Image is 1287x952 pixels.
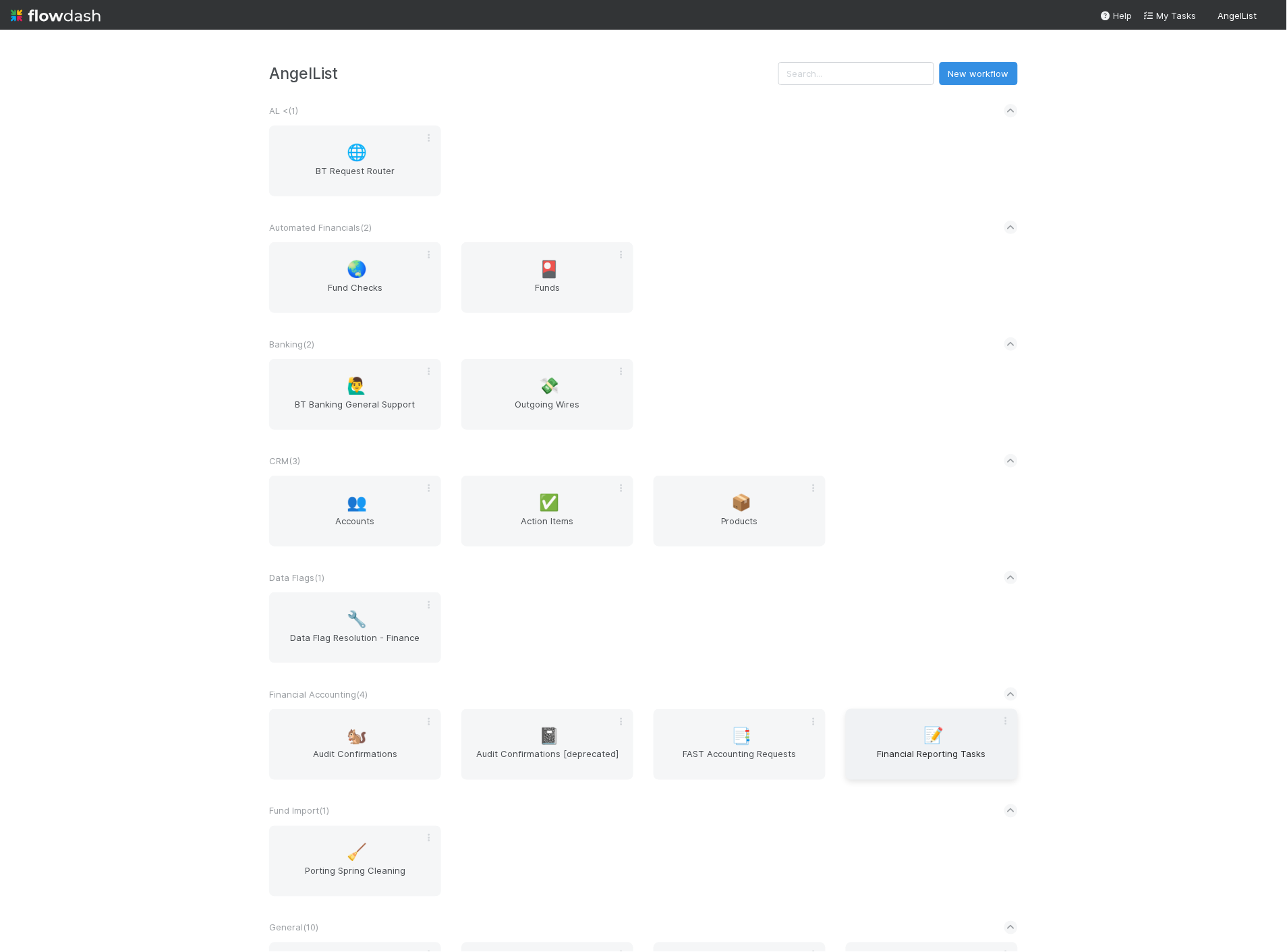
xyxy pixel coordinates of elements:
span: 🙋‍♂️ [347,377,368,395]
span: 📝 [924,727,944,745]
a: 💸Outgoing Wires [461,359,633,430]
span: Audit Confirmations [275,748,436,775]
span: Fund Checks [275,281,436,308]
span: 🧹 [347,844,368,862]
span: Automated Financials ( 2 ) [269,222,372,233]
span: 📦 [732,494,752,511]
span: Funds [467,281,628,308]
span: Action Items [467,514,628,541]
a: 🌐BT Request Router [269,125,441,196]
span: 🌏 [347,260,368,278]
span: FAST Accounting Requests [659,748,820,775]
span: ✅ [540,494,560,511]
a: 🌏Fund Checks [269,242,441,313]
span: 🐿️ [347,727,368,745]
span: Accounts [275,514,436,541]
a: 🧹Porting Spring Cleaning [269,826,441,897]
a: 📝Financial Reporting Tasks [846,709,1018,780]
a: 👥Accounts [269,476,441,547]
a: My Tasks [1143,9,1197,22]
img: logo-inverted-e16ddd16eac7371096b0.svg [11,4,101,27]
a: 🔧Data Flag Resolution - Finance [269,592,441,663]
a: 🙋‍♂️BT Banking General Support [269,359,441,430]
a: 📑FAST Accounting Requests [654,709,826,780]
h3: AngelList [269,64,778,82]
span: AL < ( 1 ) [269,105,298,116]
span: Data Flag Resolution - Finance [275,631,436,658]
span: 📑 [732,727,752,745]
span: Financial Reporting Tasks [851,748,1012,775]
span: 💸 [540,377,560,395]
span: Banking ( 2 ) [269,339,314,349]
span: AngelList [1218,10,1257,21]
span: 🔧 [347,611,368,628]
a: 🎴Funds [461,242,633,313]
a: 🐿️Audit Confirmations [269,709,441,780]
a: 📓Audit Confirmations [deprecated] [461,709,633,780]
a: 📦Products [654,476,826,547]
span: BT Banking General Support [275,397,436,424]
span: BT Request Router [275,164,436,191]
span: General ( 10 ) [269,922,318,933]
span: 👥 [347,494,368,511]
span: Products [659,514,820,541]
span: Outgoing Wires [467,397,628,424]
a: ✅Action Items [461,476,633,547]
button: New workflow [940,62,1018,85]
input: Search... [778,62,934,85]
span: 🎴 [540,260,560,278]
div: Help [1100,9,1133,22]
span: Financial Accounting ( 4 ) [269,689,368,700]
img: avatar_c7c7de23-09de-42ad-8e02-7981c37ee075.png [1263,9,1276,23]
span: CRM ( 3 ) [269,455,300,466]
span: Porting Spring Cleaning [275,864,436,891]
span: 🌐 [347,144,368,161]
span: 📓 [540,727,560,745]
span: My Tasks [1143,10,1197,21]
span: Fund Import ( 1 ) [269,806,329,816]
span: Data Flags ( 1 ) [269,572,324,583]
span: Audit Confirmations [deprecated] [467,748,628,775]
